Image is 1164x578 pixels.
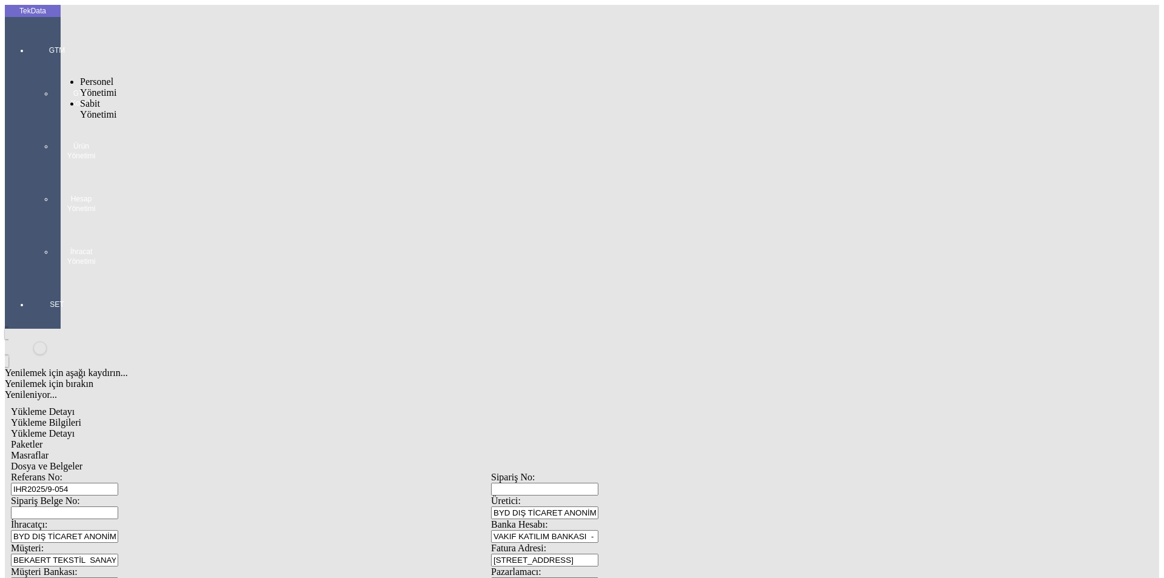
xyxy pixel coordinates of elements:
[5,389,977,400] div: Yenileniyor...
[11,417,81,428] span: Yükleme Bilgileri
[11,566,78,577] span: Müşteri Bankası:
[11,496,80,506] span: Sipariş Belge No:
[11,428,75,439] span: Yükleme Detayı
[80,76,116,98] span: Personel Yönetimi
[80,98,116,119] span: Sabit Yönetimi
[491,496,521,506] span: Üretici:
[39,300,75,309] span: SET
[5,368,977,378] div: Yenilemek için aşağı kaydırın...
[63,194,99,213] span: Hesap Yönetimi
[5,6,61,16] div: TekData
[491,519,548,529] span: Banka Hesabı:
[63,247,99,266] span: İhracat Yönetimi
[5,378,977,389] div: Yenilemek için bırakın
[491,566,541,577] span: Pazarlamacı:
[11,543,44,553] span: Müşteri:
[11,519,47,529] span: İhracatçı:
[11,461,82,471] span: Dosya ve Belgeler
[39,45,75,55] span: GTM
[11,439,42,449] span: Paketler
[11,406,75,417] span: Yükleme Detayı
[491,472,535,482] span: Sipariş No:
[11,472,62,482] span: Referans No:
[11,450,48,460] span: Masraflar
[491,543,546,553] span: Fatura Adresi:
